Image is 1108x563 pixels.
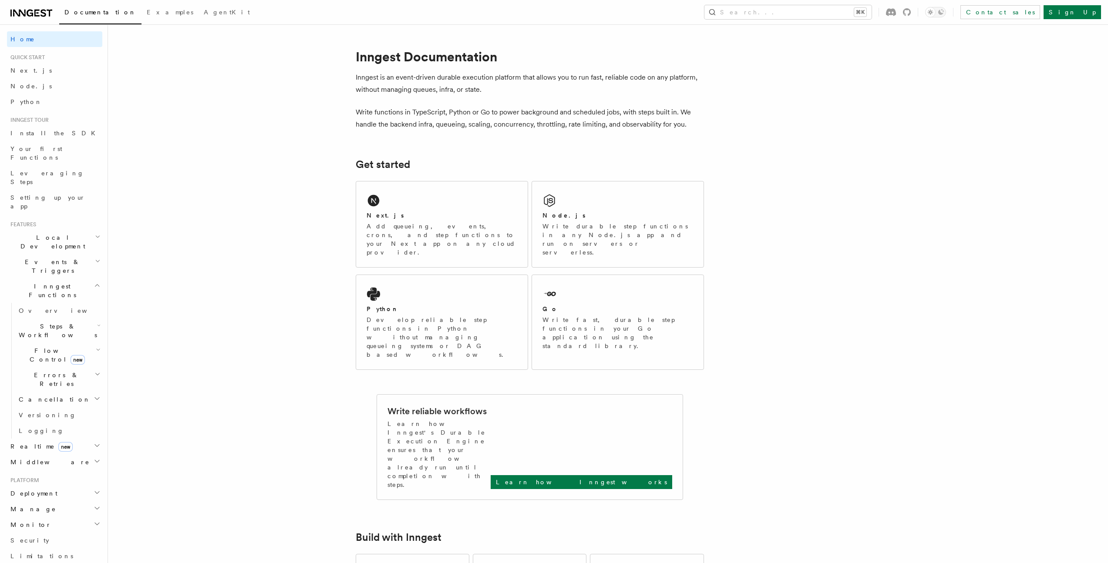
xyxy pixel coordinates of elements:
[7,141,102,165] a: Your first Functions
[15,367,102,392] button: Errors & Retries
[64,9,136,16] span: Documentation
[7,303,102,439] div: Inngest Functions
[15,423,102,439] a: Logging
[7,520,51,529] span: Monitor
[532,275,704,370] a: GoWrite fast, durable step functions in your Go application using the standard library.
[19,412,76,419] span: Versioning
[15,392,102,407] button: Cancellation
[542,222,693,257] p: Write durable step functions in any Node.js app and run on servers or serverless.
[367,211,404,220] h2: Next.js
[387,419,491,489] p: Learn how Inngest's Durable Execution Engine ensures that your workflow already run until complet...
[356,275,528,370] a: PythonDevelop reliable step functions in Python without managing queueing systems or DAG based wo...
[704,5,872,19] button: Search...⌘K
[59,3,141,24] a: Documentation
[7,54,45,61] span: Quick start
[7,439,102,454] button: Realtimenew
[19,307,108,314] span: Overview
[15,303,102,318] a: Overview
[7,221,36,228] span: Features
[7,190,102,214] a: Setting up your app
[542,315,693,350] p: Write fast, durable step functions in your Go application using the standard library.
[7,533,102,548] a: Security
[7,94,102,110] a: Python
[7,477,39,484] span: Platform
[15,346,96,364] span: Flow Control
[367,222,517,257] p: Add queueing, events, crons, and step functions to your Next app on any cloud provider.
[7,486,102,501] button: Deployment
[542,211,586,220] h2: Node.js
[491,475,672,489] a: Learn how Inngest works
[7,63,102,78] a: Next.js
[7,517,102,533] button: Monitor
[15,318,102,343] button: Steps & Workflows
[7,230,102,254] button: Local Development
[10,170,84,185] span: Leveraging Steps
[356,106,704,131] p: Write functions in TypeScript, Python or Go to power background and scheduled jobs, with steps bu...
[7,233,95,251] span: Local Development
[15,371,94,388] span: Errors & Retries
[15,322,97,339] span: Steps & Workflows
[7,458,90,466] span: Middleware
[356,71,704,96] p: Inngest is an event-driven durable execution platform that allows you to run fast, reliable code ...
[387,405,487,417] h2: Write reliable workflows
[7,125,102,141] a: Install the SDK
[10,98,42,105] span: Python
[10,145,62,161] span: Your first Functions
[367,305,399,313] h2: Python
[7,165,102,190] a: Leveraging Steps
[10,553,73,560] span: Limitations
[10,537,49,544] span: Security
[356,181,528,268] a: Next.jsAdd queueing, events, crons, and step functions to your Next app on any cloud provider.
[7,501,102,517] button: Manage
[532,181,704,268] a: Node.jsWrite durable step functions in any Node.js app and run on servers or serverless.
[141,3,199,23] a: Examples
[58,442,73,452] span: new
[10,35,35,44] span: Home
[10,67,52,74] span: Next.js
[496,478,667,486] p: Learn how Inngest works
[71,355,85,365] span: new
[1044,5,1101,19] a: Sign Up
[7,505,56,513] span: Manage
[854,8,866,17] kbd: ⌘K
[925,7,946,17] button: Toggle dark mode
[10,83,52,90] span: Node.js
[960,5,1040,19] a: Contact sales
[7,282,94,299] span: Inngest Functions
[10,194,85,210] span: Setting up your app
[147,9,193,16] span: Examples
[356,49,704,64] h1: Inngest Documentation
[15,343,102,367] button: Flow Controlnew
[15,395,91,404] span: Cancellation
[7,442,73,451] span: Realtime
[7,258,95,275] span: Events & Triggers
[7,278,102,303] button: Inngest Functions
[199,3,255,23] a: AgentKit
[19,427,64,434] span: Logging
[7,489,57,498] span: Deployment
[7,254,102,278] button: Events & Triggers
[15,407,102,423] a: Versioning
[7,117,49,124] span: Inngest tour
[10,130,101,137] span: Install the SDK
[542,305,558,313] h2: Go
[204,9,250,16] span: AgentKit
[356,158,410,171] a: Get started
[7,454,102,470] button: Middleware
[7,78,102,94] a: Node.js
[7,31,102,47] a: Home
[356,531,441,543] a: Build with Inngest
[367,315,517,359] p: Develop reliable step functions in Python without managing queueing systems or DAG based workflows.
